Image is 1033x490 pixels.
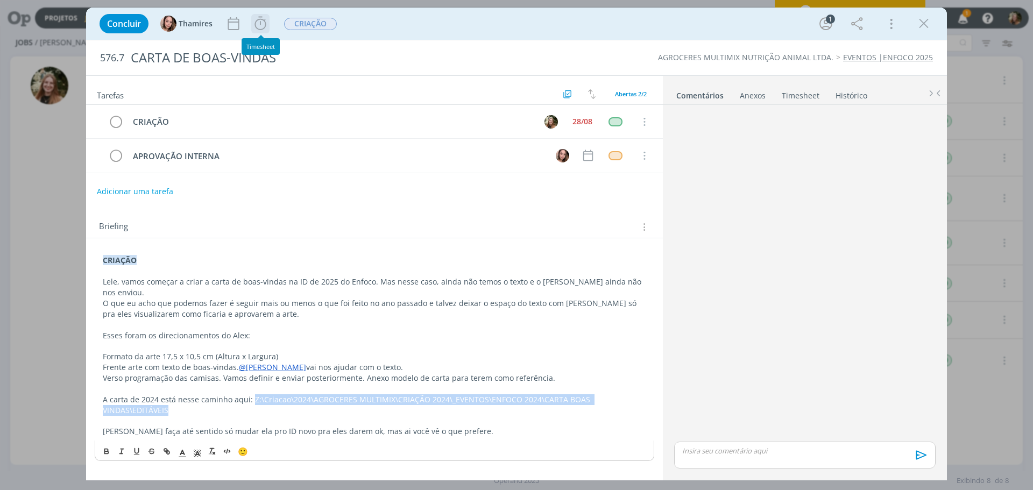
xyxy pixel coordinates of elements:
button: L [543,113,559,130]
img: T [160,16,176,32]
button: Adicionar uma tarefa [96,182,174,201]
span: Cor de Fundo [190,445,205,458]
p: Lele, vamos começar a criar a carta de boas-vindas na ID de 2025 do Enfoco. Mas nesse caso, ainda... [103,276,646,298]
button: 🙂 [235,445,250,458]
a: EVENTOS |ENFOCO 2025 [843,52,933,62]
img: arrow-down-up.svg [588,89,596,99]
div: Anexos [740,90,766,101]
p: Frente arte com texto de boas-vindas. vai nos ajudar com o texto. [103,362,646,373]
button: TThamires [160,16,213,32]
a: Histórico [835,86,868,101]
a: Comentários [676,86,724,101]
button: T [554,147,570,164]
p: [PERSON_NAME] faça até sentido só mudar ela pro ID novo pra eles darem ok, mas ai você vê o que p... [103,426,646,437]
button: Concluir [100,14,148,33]
button: 1 [817,15,834,32]
p: Esses foram os direcionamentos do Alex: [103,330,646,341]
span: CRIAÇÃO [284,18,337,30]
span: Briefing [99,220,128,234]
p: Formato da arte 17,5 x 10,5 cm (Altura x Largura) [103,351,646,362]
img: L [544,115,558,129]
strong: CRIAÇÃO [103,255,137,265]
div: CRIAÇÃO [128,115,534,129]
span: Abertas 2/2 [615,90,647,98]
a: Timesheet [781,86,820,101]
div: APROVAÇÃO INTERNA [128,150,546,163]
p: O que eu acho que podemos fazer é seguir mais ou menos o que foi feito no ano passado e talvez de... [103,298,646,319]
button: CRIAÇÃO [284,17,337,31]
img: T [556,149,569,162]
div: CARTA DE BOAS-VINDAS [126,45,582,71]
span: 🙂 [238,446,248,457]
p: A carta de 2024 está nesse caminho aqui: Z:\Criacao\2024\AGROCERES MULTIMIX\CRIAÇÃO 2024\_EVENTOS... [103,394,646,416]
div: Timesheet [242,38,280,55]
div: dialog [86,8,947,480]
div: 1 [826,15,835,24]
a: AGROCERES MULTIMIX NUTRIÇÃO ANIMAL LTDA. [658,52,833,62]
span: Tarefas [97,88,124,101]
span: Thamires [179,20,213,27]
span: Cor do Texto [175,445,190,458]
span: 576.7 [100,52,124,64]
a: @[PERSON_NAME] [239,362,306,372]
p: Verso programação das camisas. Vamos definir e enviar posteriormente. Anexo modelo de carta para ... [103,373,646,384]
span: Concluir [107,19,141,28]
div: 28/08 [572,118,592,125]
